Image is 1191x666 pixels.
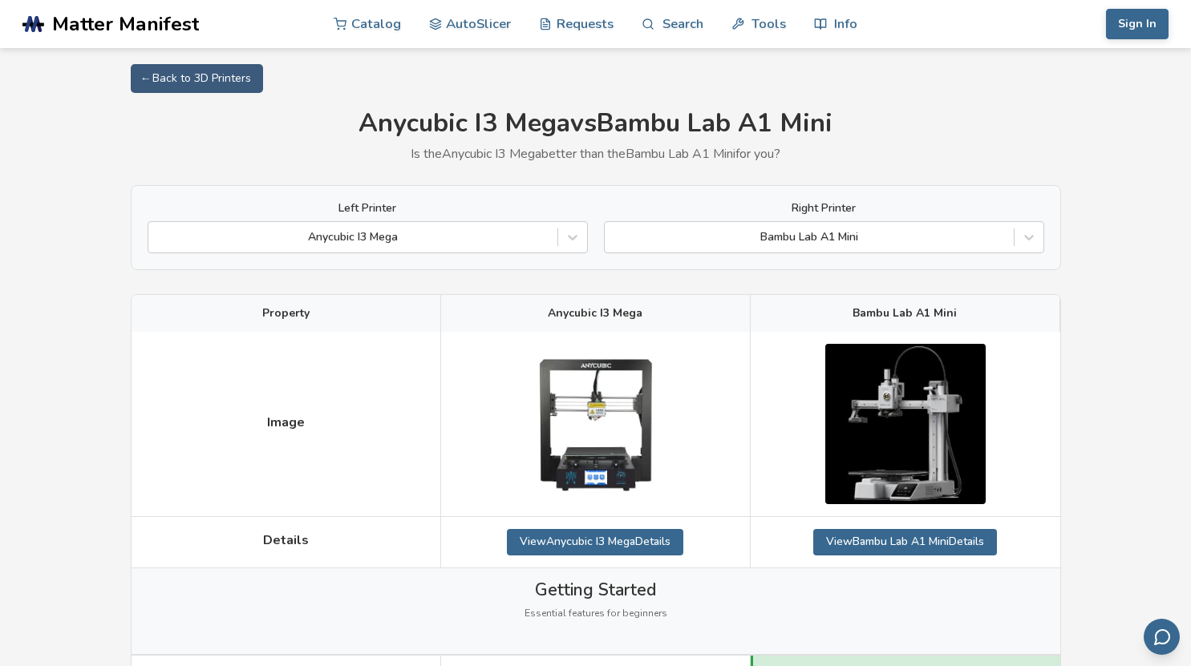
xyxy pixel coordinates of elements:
[853,307,957,320] span: Bambu Lab A1 Mini
[1106,9,1169,39] button: Sign In
[515,344,675,504] img: Anycubic I3 Mega
[131,109,1061,139] h1: Anycubic I3 Mega vs Bambu Lab A1 Mini
[525,608,667,620] span: Essential features for beginners
[507,529,683,555] a: ViewAnycubic I3 MegaDetails
[131,147,1061,161] p: Is the Anycubic I3 Mega better than the Bambu Lab A1 Mini for you?
[813,529,997,555] a: ViewBambu Lab A1 MiniDetails
[267,415,305,430] span: Image
[156,231,160,244] input: Anycubic I3 Mega
[262,307,310,320] span: Property
[131,64,263,93] a: ← Back to 3D Printers
[263,533,309,547] span: Details
[613,231,616,244] input: Bambu Lab A1 Mini
[548,307,642,320] span: Anycubic I3 Mega
[604,202,1044,215] label: Right Printer
[148,202,588,215] label: Left Printer
[825,344,986,504] img: Bambu Lab A1 Mini
[52,13,199,35] span: Matter Manifest
[1144,619,1180,655] button: Send feedback via email
[535,580,656,599] span: Getting Started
